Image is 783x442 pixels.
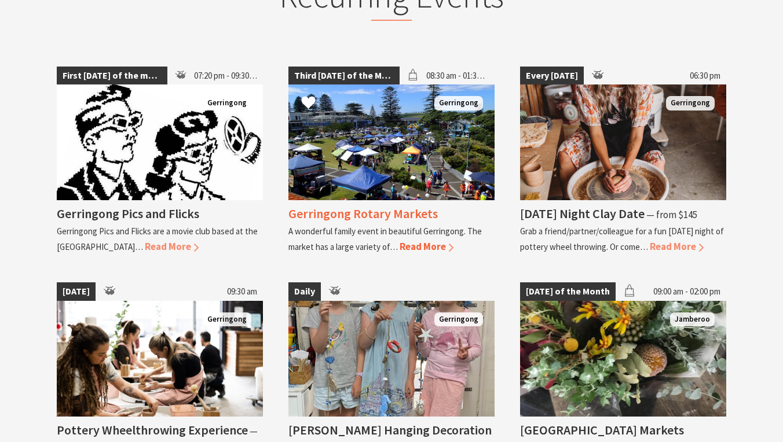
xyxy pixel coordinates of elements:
span: Gerringong [434,312,483,327]
span: 09:30 am [221,282,263,301]
span: Daily [288,282,321,301]
img: Native bunches [520,301,726,417]
span: First [DATE] of the month [57,67,167,85]
button: Click to Favourite Gerringong Rotary Markets [290,84,327,123]
span: Every [DATE] [520,67,584,85]
a: Third [DATE] of the Month 08:30 am - 01:30 pm Christmas Market and Street Parade Gerringong Gerri... [288,67,495,255]
h4: Gerringong Rotary Markets [288,205,438,222]
span: 08:30 am - 01:30 pm [420,67,495,85]
img: Smiling happy children after their workshop class [288,301,495,417]
span: Gerringong [666,96,715,110]
img: Christmas Market and Street Parade [288,84,495,200]
span: Gerringong [203,96,251,110]
span: [DATE] of the Month [520,282,616,301]
span: Gerringong [434,96,483,110]
img: Photo shows female sitting at pottery wheel with hands on a ball of clay [520,84,726,200]
h4: Gerringong Pics and Flicks [57,205,199,222]
span: Third [DATE] of the Month [288,67,400,85]
span: Gerringong [203,312,251,327]
span: Read More [400,240,453,253]
span: Jamberoo [670,312,715,327]
span: Read More [650,240,704,253]
span: 09:00 am - 02:00 pm [647,282,726,301]
h4: Pottery Wheelthrowing Experience [57,422,248,438]
img: Picture of a group of people sitting at a pottery wheel making pots with clay a [57,301,263,417]
p: Grab a friend/partner/colleague for a fun [DATE] night of pottery wheel throwing. Or come… [520,226,724,252]
a: First [DATE] of the month 07:20 pm - 09:30 pm Gerringong Gerringong Pics and Flicks Gerringong Pi... [57,67,263,255]
p: A wonderful family event in beautiful Gerringong. The market has a large variety of… [288,226,482,252]
p: Gerringong Pics and Flicks are a movie club based at the [GEOGRAPHIC_DATA]… [57,226,258,252]
a: Every [DATE] 06:30 pm Photo shows female sitting at pottery wheel with hands on a ball of clay Ge... [520,67,726,255]
span: 06:30 pm [684,67,726,85]
span: [DATE] [57,282,96,301]
h4: [DATE] Night Clay Date [520,205,645,222]
span: Read More [145,240,199,253]
span: ⁠— from $145 [646,208,697,221]
h4: [GEOGRAPHIC_DATA] Markets [520,422,684,438]
span: 07:20 pm - 09:30 pm [188,67,263,85]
